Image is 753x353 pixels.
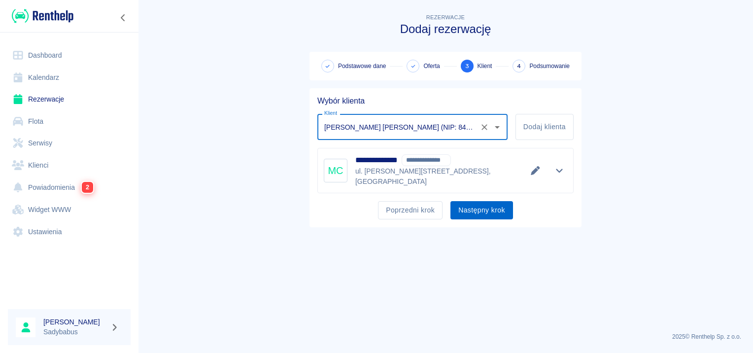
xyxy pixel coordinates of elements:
h3: Dodaj rezerwację [309,22,582,36]
p: 2025 © Renthelp Sp. z o.o. [150,332,741,341]
button: Otwórz [490,120,504,134]
span: Rezerwacje [426,14,465,20]
button: Następny krok [450,201,513,219]
button: Wyczyść [478,120,491,134]
img: Renthelp logo [12,8,73,24]
button: Edytuj dane [527,164,544,177]
p: Sadybabus [43,327,106,337]
label: Klient [324,109,337,117]
span: Podsumowanie [529,62,570,71]
button: Poprzedni krok [378,201,443,219]
a: Rezerwacje [8,88,131,110]
a: Flota [8,110,131,133]
span: 4 [517,61,521,71]
span: Oferta [423,62,440,71]
a: Powiadomienia2 [8,176,131,199]
button: Dodaj klienta [515,114,574,140]
button: Pokaż szczegóły [551,164,568,177]
span: Klient [478,62,492,71]
button: Zwiń nawigację [116,11,131,24]
p: ul. [PERSON_NAME][STREET_ADDRESS] , [GEOGRAPHIC_DATA] [355,166,519,187]
a: Ustawienia [8,221,131,243]
a: Kalendarz [8,67,131,89]
a: Widget WWW [8,199,131,221]
div: MC [324,159,347,182]
h5: Wybór klienta [317,96,574,106]
a: Klienci [8,154,131,176]
span: Podstawowe dane [338,62,386,71]
h6: [PERSON_NAME] [43,317,106,327]
a: Dashboard [8,44,131,67]
a: Serwisy [8,132,131,154]
span: 2 [82,182,93,193]
span: 3 [465,61,469,71]
a: Renthelp logo [8,8,73,24]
